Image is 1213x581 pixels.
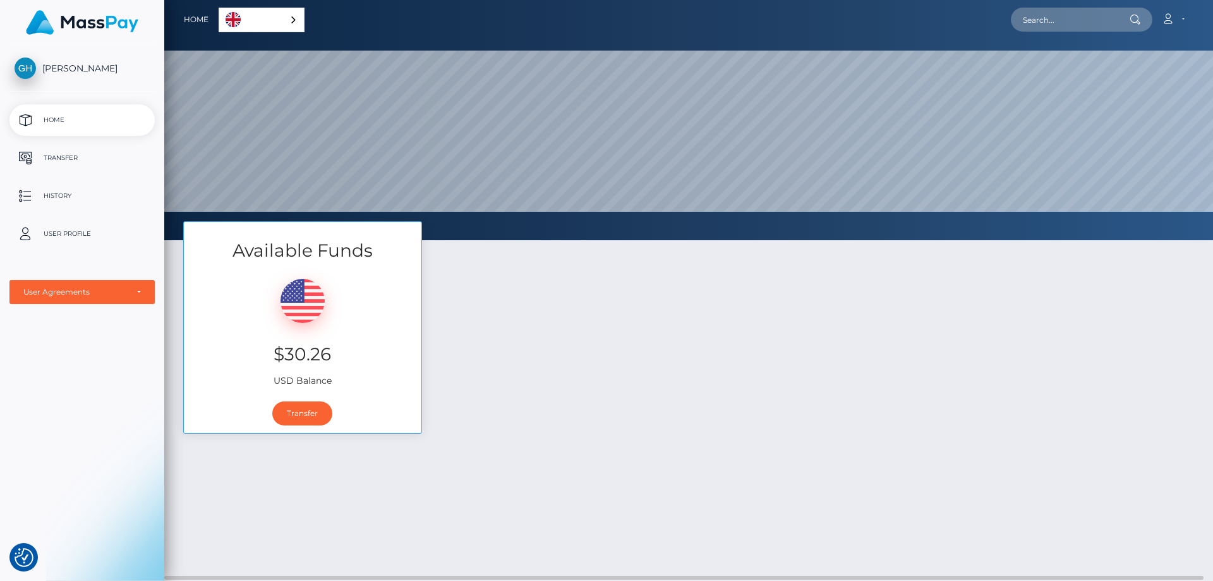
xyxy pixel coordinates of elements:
div: Language [219,8,305,32]
img: MassPay [26,10,138,35]
span: [PERSON_NAME] [9,63,155,74]
a: Home [184,6,208,33]
a: Transfer [9,142,155,174]
a: Transfer [272,401,332,425]
p: Home [15,111,150,130]
button: Consent Preferences [15,548,33,567]
div: USD Balance [184,263,421,394]
p: Transfer [15,149,150,168]
button: User Agreements [9,280,155,304]
input: Search... [1011,8,1130,32]
a: History [9,180,155,212]
img: USD.png [281,279,325,323]
a: User Profile [9,218,155,250]
aside: Language selected: English [219,8,305,32]
img: Revisit consent button [15,548,33,567]
div: User Agreements [23,287,127,297]
h3: Available Funds [184,238,421,263]
h3: $30.26 [193,342,412,367]
p: User Profile [15,224,150,243]
a: English [219,8,304,32]
p: History [15,187,150,205]
a: Home [9,104,155,136]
